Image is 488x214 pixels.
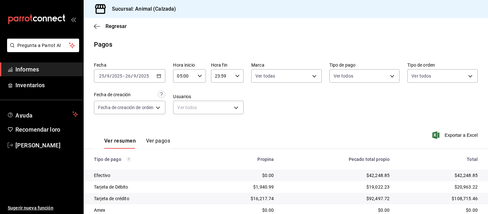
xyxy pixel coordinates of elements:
font: Inventarios [15,82,45,88]
font: Ver todos [334,73,353,79]
font: Exportar a Excel [445,133,478,138]
button: abrir_cajón_menú [71,17,76,22]
font: Pregunta a Parrot AI [17,43,61,48]
input: -- [99,73,105,79]
font: Tipo de orden [407,62,435,68]
font: Total [467,157,478,162]
div: pestañas de navegación [104,137,170,149]
font: Pecado total propio [349,157,390,162]
font: Usuarios [173,94,191,99]
font: $19,022.23 [366,184,390,190]
button: Regresar [94,23,127,29]
font: $0.00 [378,208,390,213]
font: / [131,73,133,79]
font: / [110,73,112,79]
font: Regresar [106,23,127,29]
font: $16,217.74 [251,196,274,201]
font: Recomendar loro [15,126,60,133]
font: Sugerir nueva función [8,205,53,210]
font: Ver pagos [146,138,170,144]
font: $0.00 [466,208,478,213]
input: ---- [138,73,149,79]
a: Pregunta a Parrot AI [5,47,79,53]
font: Tipo de pago [329,62,356,68]
font: Fecha [94,62,106,68]
font: Amex [94,208,106,213]
font: Ver todos [411,73,431,79]
button: Pregunta a Parrot AI [7,39,79,52]
font: Ver todas [255,73,275,79]
font: Tarjeta de crédito [94,196,129,201]
font: [PERSON_NAME] [15,142,60,149]
font: Efectivo [94,173,110,178]
input: -- [133,73,136,79]
font: / [105,73,106,79]
font: $108,715.46 [452,196,478,201]
font: Fecha de creación de orden [98,105,153,110]
font: $0.00 [262,208,274,213]
font: Sucursal: Animal (Calzada) [112,6,176,12]
font: $1,940.99 [253,184,274,190]
font: Informes [15,66,39,73]
font: $92,497.72 [366,196,390,201]
font: Ayuda [15,112,33,119]
font: Ver resumen [104,138,136,144]
font: $20,963.22 [455,184,478,190]
font: $42,248.85 [366,173,390,178]
font: Hora fin [211,62,227,68]
font: $42,248.85 [455,173,478,178]
input: ---- [112,73,123,79]
font: Tarjeta de Débito [94,184,128,190]
font: / [136,73,138,79]
font: Marca [251,62,264,68]
font: Propina [257,157,274,162]
input: -- [125,73,131,79]
font: Ver todos [177,105,197,110]
font: - [123,73,124,79]
font: Hora inicio [173,62,195,68]
input: -- [106,73,110,79]
font: Pagos [94,41,112,48]
font: Fecha de creación [94,92,131,97]
font: $0.00 [262,173,274,178]
font: Tipo de pago [94,157,121,162]
svg: Los pagos realizados con Pay y otras terminales son montos brutos. [126,157,131,162]
button: Exportar a Excel [434,131,478,139]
